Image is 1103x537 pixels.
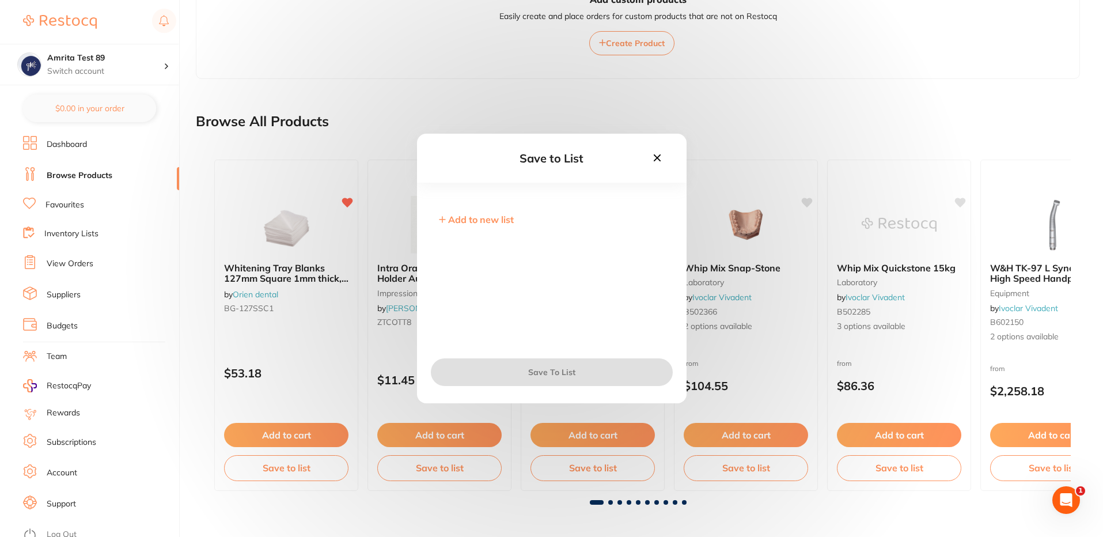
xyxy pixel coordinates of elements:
[448,214,514,225] span: Add to new list
[435,214,517,225] button: Add to new list
[1076,486,1085,496] span: 1
[520,151,583,165] span: Save to List
[1052,486,1080,514] iframe: Intercom live chat
[431,358,673,386] button: Save To List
